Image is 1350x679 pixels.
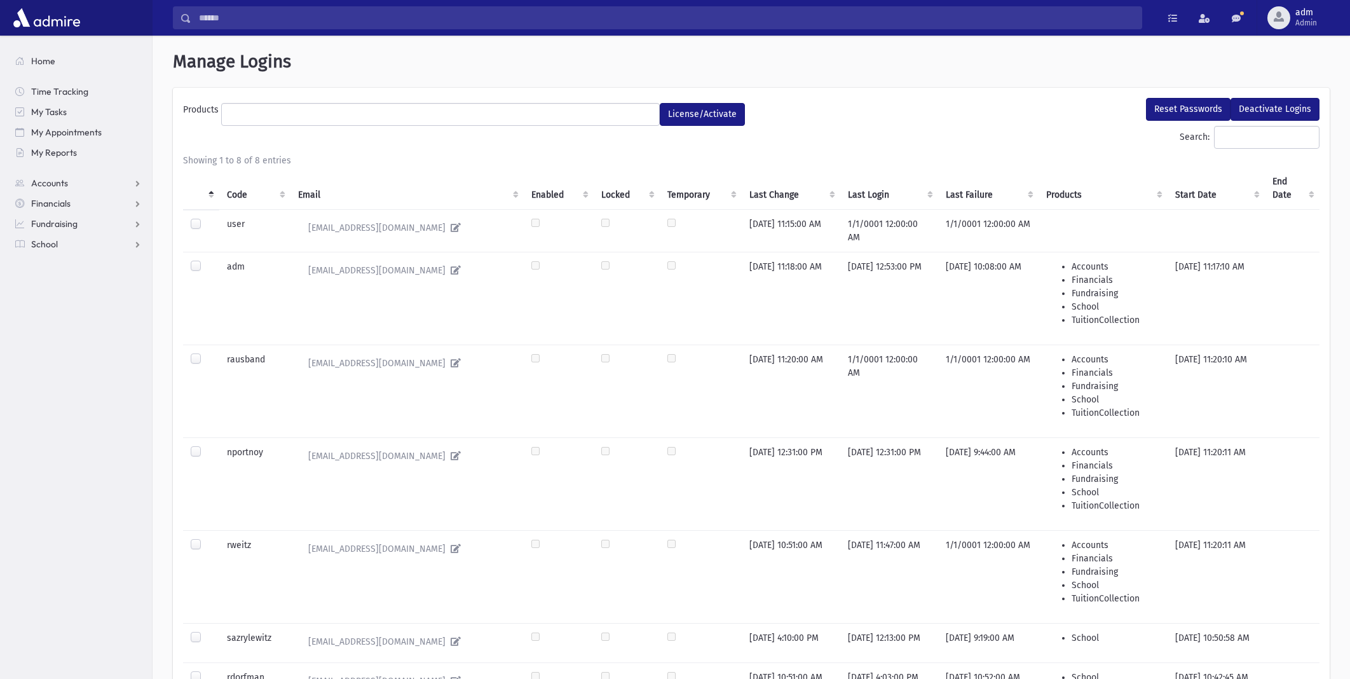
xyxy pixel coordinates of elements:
[938,623,1039,662] td: [DATE] 9:19:00 AM
[1072,472,1160,486] li: Fundraising
[840,623,938,662] td: [DATE] 12:13:00 PM
[1168,623,1265,662] td: [DATE] 10:50:58 AM
[219,623,290,662] td: sazrylewitz
[742,345,840,437] td: [DATE] 11:20:00 AM
[219,530,290,623] td: rweitz
[5,51,152,71] a: Home
[938,209,1039,252] td: 1/1/0001 12:00:00 AM
[31,177,68,189] span: Accounts
[1072,366,1160,380] li: Financials
[298,631,516,652] a: [EMAIL_ADDRESS][DOMAIN_NAME]
[31,106,67,118] span: My Tasks
[5,193,152,214] a: Financials
[1072,538,1160,552] li: Accounts
[1072,393,1160,406] li: School
[1168,530,1265,623] td: [DATE] 11:20:11 AM
[1039,167,1168,210] th: Products : activate to sort column ascending
[524,167,594,210] th: Enabled : activate to sort column ascending
[840,209,938,252] td: 1/1/0001 12:00:00 AM
[1072,313,1160,327] li: TuitionCollection
[298,446,516,467] a: [EMAIL_ADDRESS][DOMAIN_NAME]
[191,6,1142,29] input: Search
[1072,552,1160,565] li: Financials
[31,198,71,209] span: Financials
[183,103,221,121] label: Products
[742,167,840,210] th: Last Change : activate to sort column ascending
[1231,98,1319,121] button: Deactivate Logins
[183,167,219,210] th: : activate to sort column descending
[1072,459,1160,472] li: Financials
[10,5,83,31] img: AdmirePro
[1168,252,1265,345] td: [DATE] 11:17:10 AM
[742,437,840,530] td: [DATE] 12:31:00 PM
[298,353,516,374] a: [EMAIL_ADDRESS][DOMAIN_NAME]
[219,345,290,437] td: rausband
[1072,287,1160,300] li: Fundraising
[219,437,290,530] td: nportnoy
[5,81,152,102] a: Time Tracking
[1072,579,1160,592] li: School
[742,252,840,345] td: [DATE] 11:18:00 AM
[1180,126,1319,149] label: Search:
[660,167,742,210] th: Temporary : activate to sort column ascending
[840,345,938,437] td: 1/1/0001 12:00:00 AM
[742,623,840,662] td: [DATE] 4:10:00 PM
[1168,167,1265,210] th: Start Date : activate to sort column ascending
[938,437,1039,530] td: [DATE] 9:44:00 AM
[31,86,88,97] span: Time Tracking
[1214,126,1319,149] input: Search:
[938,167,1039,210] th: Last Failure : activate to sort column ascending
[938,530,1039,623] td: 1/1/0001 12:00:00 AM
[1072,380,1160,393] li: Fundraising
[31,127,102,138] span: My Appointments
[5,173,152,193] a: Accounts
[31,55,55,67] span: Home
[840,530,938,623] td: [DATE] 11:47:00 AM
[5,214,152,234] a: Fundraising
[183,154,1319,167] div: Showing 1 to 8 of 8 entries
[173,51,1330,72] h1: Manage Logins
[1146,98,1231,121] button: Reset Passwords
[31,147,77,158] span: My Reports
[1072,592,1160,605] li: TuitionCollection
[1072,499,1160,512] li: TuitionCollection
[1072,273,1160,287] li: Financials
[1072,486,1160,499] li: School
[660,103,745,126] button: License/Activate
[1072,353,1160,366] li: Accounts
[298,538,516,559] a: [EMAIL_ADDRESS][DOMAIN_NAME]
[1072,446,1160,459] li: Accounts
[938,345,1039,437] td: 1/1/0001 12:00:00 AM
[840,167,938,210] th: Last Login : activate to sort column ascending
[290,167,524,210] th: Email : activate to sort column ascending
[5,234,152,254] a: School
[742,209,840,252] td: [DATE] 11:15:00 AM
[219,252,290,345] td: adm
[938,252,1039,345] td: [DATE] 10:08:00 AM
[840,437,938,530] td: [DATE] 12:31:00 PM
[298,260,516,281] a: [EMAIL_ADDRESS][DOMAIN_NAME]
[1072,260,1160,273] li: Accounts
[219,209,290,252] td: user
[840,252,938,345] td: [DATE] 12:53:00 PM
[1072,565,1160,579] li: Fundraising
[1072,631,1160,645] li: School
[5,102,152,122] a: My Tasks
[31,238,58,250] span: School
[1295,18,1317,28] span: Admin
[1168,345,1265,437] td: [DATE] 11:20:10 AM
[5,122,152,142] a: My Appointments
[219,167,290,210] th: Code : activate to sort column ascending
[298,217,516,238] a: [EMAIL_ADDRESS][DOMAIN_NAME]
[31,218,78,230] span: Fundraising
[1168,437,1265,530] td: [DATE] 11:20:11 AM
[742,530,840,623] td: [DATE] 10:51:00 AM
[1295,8,1317,18] span: adm
[1072,406,1160,420] li: TuitionCollection
[1072,300,1160,313] li: School
[594,167,659,210] th: Locked : activate to sort column ascending
[5,142,152,163] a: My Reports
[1265,167,1319,210] th: End Date : activate to sort column ascending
